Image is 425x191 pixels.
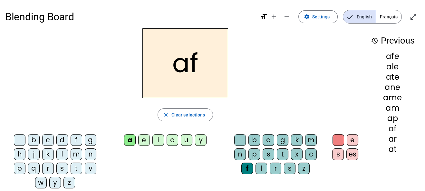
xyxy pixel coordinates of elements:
div: am [371,104,415,112]
button: Enter full screen [407,10,420,23]
div: k [291,134,303,146]
div: s [263,148,274,160]
div: ame [371,94,415,102]
div: n [85,148,96,160]
mat-icon: history [371,37,378,45]
h3: Previous [371,34,415,48]
button: Settings [298,10,338,23]
div: f [71,134,82,146]
div: z [63,177,75,188]
div: p [14,163,25,174]
div: t [277,148,288,160]
div: q [28,163,40,174]
div: c [42,134,54,146]
div: s [332,148,344,160]
div: at [371,146,415,153]
div: l [256,163,267,174]
div: y [195,134,207,146]
div: b [28,134,40,146]
mat-icon: format_size [260,13,267,21]
div: j [28,148,40,160]
mat-icon: close [163,112,169,118]
div: ane [371,84,415,91]
div: o [167,134,178,146]
mat-icon: add [270,13,278,21]
div: ap [371,115,415,122]
div: c [305,148,317,160]
div: af [371,125,415,133]
span: Français [376,10,401,23]
div: s [56,163,68,174]
div: ar [371,135,415,143]
div: d [56,134,68,146]
div: ale [371,63,415,71]
mat-button-toggle-group: Language selection [343,10,402,24]
mat-icon: settings [304,14,310,20]
div: g [85,134,96,146]
mat-icon: remove [283,13,291,21]
div: s [284,163,295,174]
div: a [124,134,136,146]
div: m [305,134,317,146]
div: ate [371,73,415,81]
div: d [263,134,274,146]
div: x [291,148,303,160]
div: w [35,177,47,188]
div: b [248,134,260,146]
div: z [298,163,310,174]
h2: af [142,28,228,98]
div: n [234,148,246,160]
div: m [71,148,82,160]
div: afe [371,53,415,60]
div: u [181,134,192,146]
div: y [49,177,61,188]
span: Clear selections [171,111,205,119]
h1: Blending Board [5,6,255,27]
div: e [347,134,358,146]
div: t [71,163,82,174]
div: f [241,163,253,174]
div: r [42,163,54,174]
div: v [85,163,96,174]
div: k [42,148,54,160]
div: h [14,148,25,160]
button: Decrease font size [280,10,293,23]
button: Clear selections [158,108,213,121]
span: Settings [312,13,330,21]
button: Increase font size [267,10,280,23]
div: l [56,148,68,160]
div: r [270,163,281,174]
mat-icon: open_in_full [410,13,417,21]
div: i [152,134,164,146]
div: g [277,134,288,146]
div: es [346,148,358,160]
div: p [248,148,260,160]
div: e [138,134,150,146]
span: English [343,10,376,23]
